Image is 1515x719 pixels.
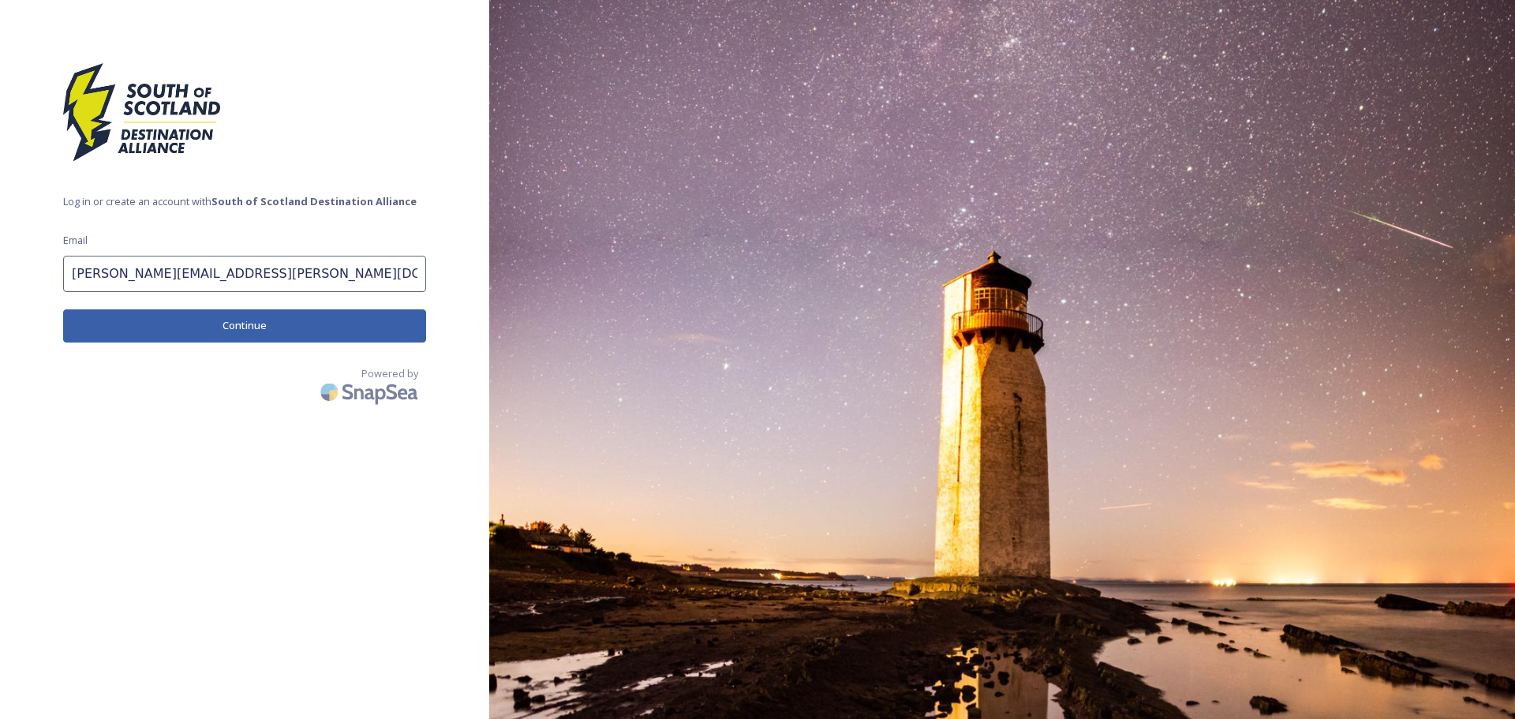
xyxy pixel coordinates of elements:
[63,256,426,292] input: john.doe@snapsea.io
[63,63,221,170] img: 2021_SSH_Destination_colour.png
[63,233,88,248] span: Email
[316,373,426,410] img: SnapSea Logo
[63,309,426,342] button: Continue
[211,194,417,208] strong: South of Scotland Destination Alliance
[63,194,426,209] span: Log in or create an account with
[361,366,418,381] span: Powered by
